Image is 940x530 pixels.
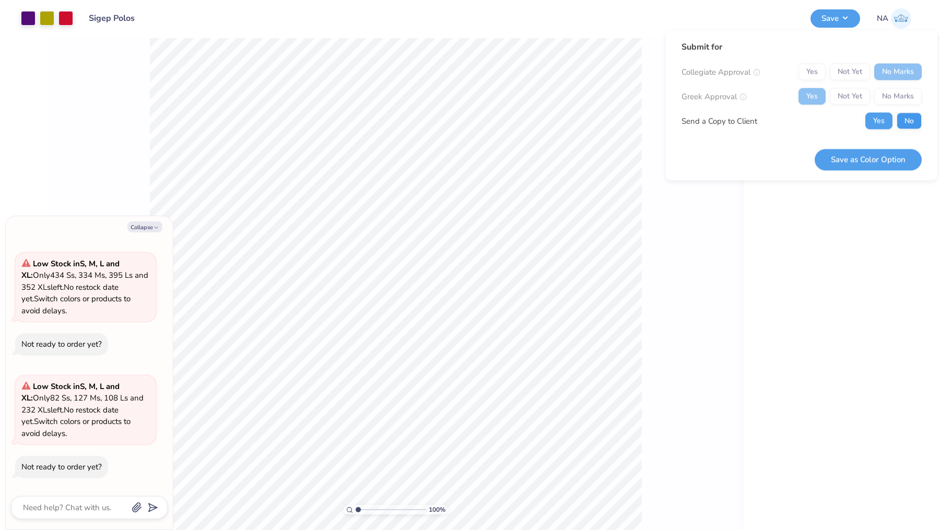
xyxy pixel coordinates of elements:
[127,221,162,232] button: Collapse
[681,115,757,127] div: Send a Copy to Client
[21,381,120,404] strong: Low Stock in S, M, L and XL :
[21,258,120,281] strong: Low Stock in S, M, L and XL :
[681,41,922,53] div: Submit for
[865,113,892,129] button: Yes
[21,339,102,349] div: Not ready to order yet?
[891,8,911,29] img: Nadim Al Naser
[21,282,119,304] span: No restock date yet.
[810,9,860,28] button: Save
[21,381,144,439] span: Only 82 Ss, 127 Ms, 108 Ls and 232 XLs left. Switch colors or products to avoid delays.
[21,405,119,427] span: No restock date yet.
[81,8,158,29] input: Untitled Design
[21,258,148,316] span: Only 434 Ss, 334 Ms, 395 Ls and 352 XLs left. Switch colors or products to avoid delays.
[429,505,445,514] span: 100 %
[877,8,911,29] a: NA
[877,13,888,25] span: NA
[21,462,102,472] div: Not ready to order yet?
[815,149,922,170] button: Save as Color Option
[897,113,922,129] button: No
